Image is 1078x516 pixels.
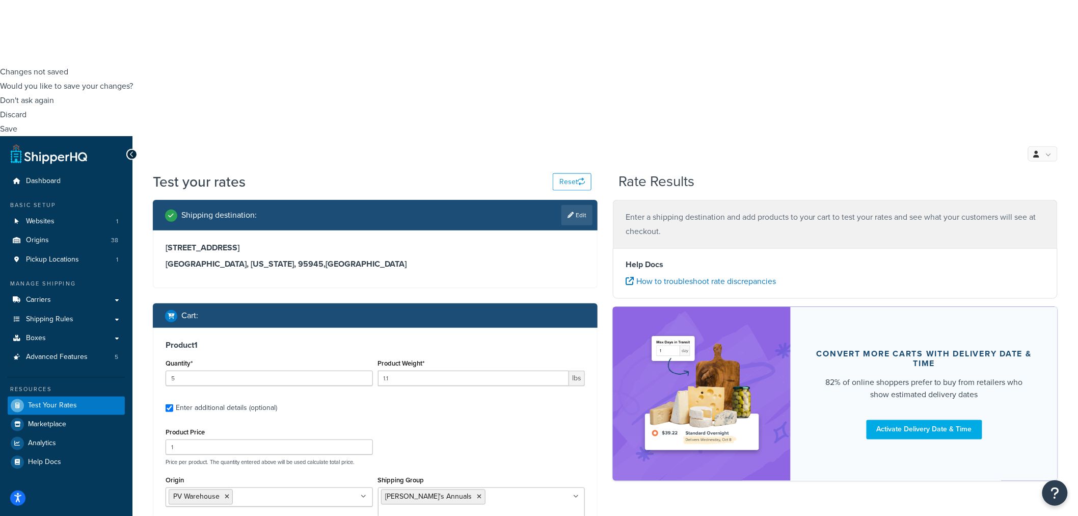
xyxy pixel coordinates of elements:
[28,402,77,410] span: Test Your Rates
[8,310,125,329] a: Shipping Rules
[166,243,585,253] h3: [STREET_ADDRESS]
[8,434,125,453] a: Analytics
[166,428,205,436] label: Product Price
[626,210,1045,239] p: Enter a shipping destination and add products to your cart to test your rates and see what your c...
[8,348,125,367] a: Advanced Features5
[569,371,585,386] span: lbs
[867,420,982,440] a: Activate Delivery Date & Time
[8,329,125,348] a: Boxes
[8,250,125,269] a: Pickup Locations1
[28,421,66,429] span: Marketplace
[8,279,125,288] div: Manage Shipping
[815,349,1033,369] div: Convert more carts with delivery date & time
[386,492,472,502] span: [PERSON_NAME]'s Annuals
[173,492,220,502] span: PV Warehouse
[26,296,51,304] span: Carriers
[378,476,424,484] label: Shipping Group
[166,476,184,484] label: Origin
[166,259,585,269] h3: [GEOGRAPHIC_DATA], [US_STATE], 95945 , [GEOGRAPHIC_DATA]
[166,371,373,386] input: 0.0
[8,250,125,269] li: Pickup Locations
[116,255,118,264] span: 1
[378,371,570,386] input: 0.00
[561,205,592,225] a: Edit
[8,397,125,415] a: Test Your Rates
[153,172,246,192] h1: Test your rates
[8,212,125,231] a: Websites1
[166,359,193,367] label: Quantity*
[8,453,125,472] a: Help Docs
[26,236,49,245] span: Origins
[111,236,118,245] span: 38
[28,440,56,448] span: Analytics
[26,334,46,343] span: Boxes
[176,401,277,415] div: Enter additional details (optional)
[619,174,695,190] h2: Rate Results
[815,377,1033,401] div: 82% of online shoppers prefer to buy from retailers who show estimated delivery dates
[115,353,118,362] span: 5
[378,359,425,367] label: Product Weight*
[163,458,587,466] p: Price per product. The quantity entered above will be used calculate total price.
[26,255,79,264] span: Pickup Locations
[8,172,125,191] a: Dashboard
[26,177,61,186] span: Dashboard
[626,259,1045,271] h4: Help Docs
[28,458,61,467] span: Help Docs
[166,404,173,412] input: Enter additional details (optional)
[116,217,118,226] span: 1
[26,353,88,362] span: Advanced Features
[553,173,591,191] button: Reset
[181,311,198,320] h2: Cart :
[8,348,125,367] li: Advanced Features
[8,291,125,309] a: Carriers
[8,231,125,250] a: Origins38
[1042,480,1068,506] button: Open Resource Center
[8,416,125,434] a: Marketplace
[8,385,125,394] div: Resources
[638,322,766,466] img: feature-image-ddt-36eae7f7280da8017bfb280eaccd9c446f90b1fe08728e4019434db127062ab4.png
[8,212,125,231] li: Websites
[26,315,73,324] span: Shipping Rules
[26,217,55,226] span: Websites
[626,275,776,287] a: How to troubleshoot rate discrepancies
[8,201,125,210] div: Basic Setup
[8,231,125,250] li: Origins
[181,211,257,220] h2: Shipping destination :
[166,340,585,350] h3: Product 1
